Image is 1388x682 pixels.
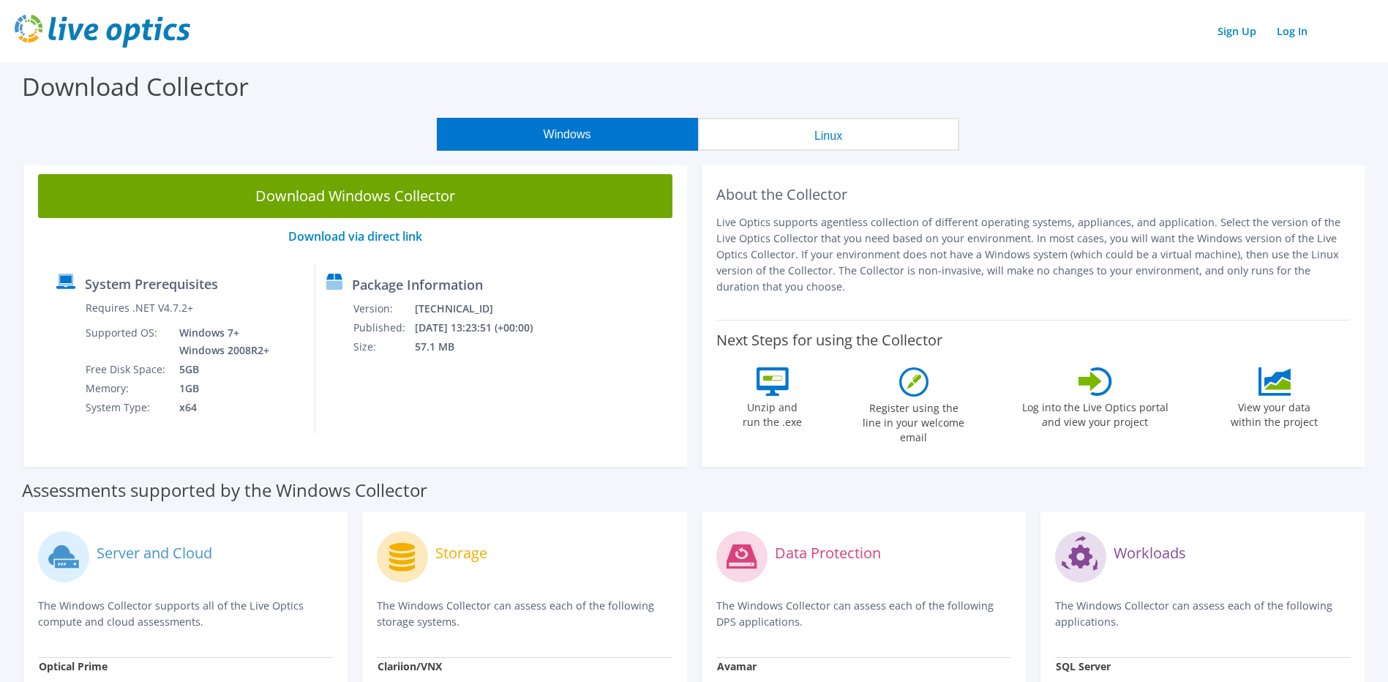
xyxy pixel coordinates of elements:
h2: About the Collector [716,186,1351,203]
label: System Prerequisites [85,277,218,291]
p: The Windows Collector can assess each of the following applications. [1055,598,1350,630]
a: Log In [1269,20,1315,42]
td: Windows 7+ Windows 2008R2+ [168,323,272,360]
td: 5GB [168,360,272,379]
p: The Windows Collector can assess each of the following DPS applications. [716,598,1011,630]
img: live_optics_svg.svg [15,15,190,48]
label: Log into the Live Optics portal and view your project [1021,396,1169,430]
a: Sign Up [1210,20,1264,42]
td: Size: [353,337,414,356]
button: Windows [437,118,698,151]
td: [TECHNICAL_ID] [414,299,552,318]
p: Live Optics supports agentless collection of different operating systems, appliances, and applica... [716,214,1351,295]
p: The Windows Collector can assess each of the following storage systems. [377,598,672,630]
a: Download via direct link [288,228,422,244]
button: Linux [698,118,959,151]
label: Package Information [352,277,483,292]
label: Requires .NET V4.7.2+ [86,301,193,315]
label: Next Steps for using the Collector [716,331,942,349]
a: Download Windows Collector [38,174,672,218]
td: 57.1 MB [414,337,552,356]
p: The Windows Collector supports all of the Live Optics compute and cloud assessments. [38,598,333,630]
label: View your data within the project [1222,396,1327,430]
strong: Avamar [717,659,757,673]
td: [DATE] 13:23:51 (+00:00) [414,318,552,337]
strong: SQL Server [1056,659,1111,673]
td: x64 [168,398,272,417]
td: Free Disk Space: [85,360,168,379]
label: Unzip and run the .exe [739,396,806,430]
td: Memory: [85,379,168,398]
strong: Optical Prime [39,659,108,673]
label: Data Protection [775,546,881,561]
td: Supported OS: [85,323,168,360]
td: 1GB [168,379,272,398]
td: Version: [353,299,414,318]
label: Storage [435,546,487,561]
label: Workloads [1114,546,1186,561]
label: Download Collector [22,70,249,103]
td: Published: [353,318,414,337]
label: Server and Cloud [97,546,212,561]
label: Assessments supported by the Windows Collector [22,483,427,498]
label: Register using the line in your welcome email [859,397,969,445]
td: System Type: [85,398,168,417]
strong: Clariion/VNX [378,659,442,673]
